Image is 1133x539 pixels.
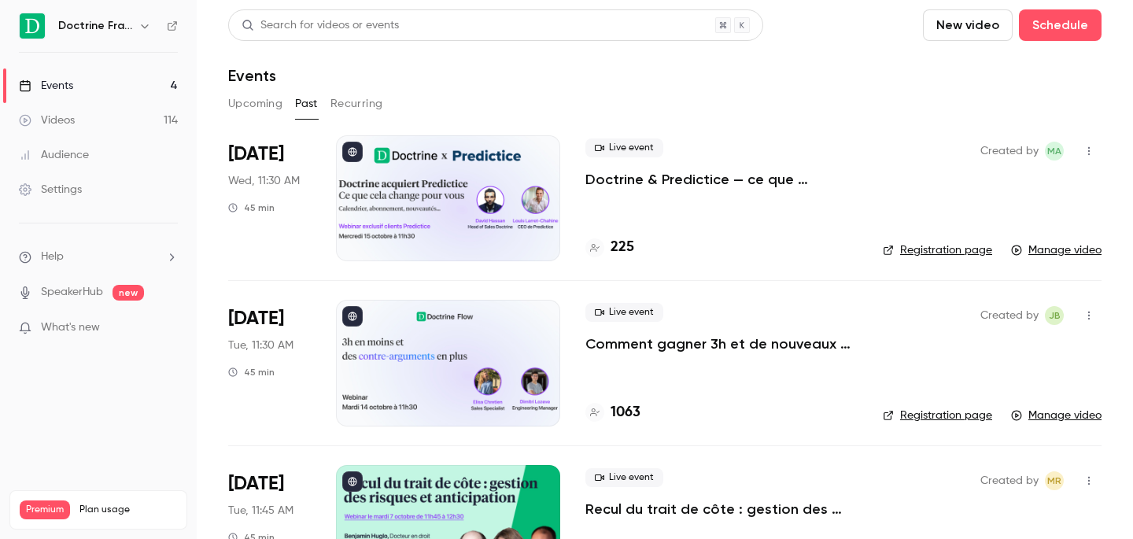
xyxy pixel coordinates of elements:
a: Recul du trait de côte : gestion des risques et anticipation [585,500,858,519]
button: New video [923,9,1013,41]
h4: 1063 [611,402,640,423]
a: 225 [585,237,634,258]
iframe: Noticeable Trigger [159,321,178,335]
span: Plan usage [79,504,177,516]
a: 1063 [585,402,640,423]
a: Doctrine & Predictice — ce que l’acquisition change pour vous - Session 1 [585,170,858,189]
span: Live event [585,138,663,157]
span: JB [1049,306,1061,325]
span: Help [41,249,64,265]
a: Manage video [1011,242,1102,258]
h6: Doctrine France [58,18,132,34]
button: Schedule [1019,9,1102,41]
span: Live event [585,468,663,487]
span: Wed, 11:30 AM [228,173,300,189]
span: What's new [41,319,100,336]
a: Registration page [883,408,992,423]
div: Oct 14 Tue, 11:30 AM (Europe/Paris) [228,300,311,426]
li: help-dropdown-opener [19,249,178,265]
span: Tue, 11:30 AM [228,338,293,353]
span: Marie Agard [1045,142,1064,161]
span: Created by [980,142,1039,161]
div: 45 min [228,366,275,378]
a: Comment gagner 3h et de nouveaux arguments ? [585,334,858,353]
button: Recurring [330,91,383,116]
a: Registration page [883,242,992,258]
a: SpeakerHub [41,284,103,301]
span: Justine Burel [1045,306,1064,325]
span: [DATE] [228,306,284,331]
span: Created by [980,306,1039,325]
a: Manage video [1011,408,1102,423]
div: Oct 15 Wed, 11:30 AM (Europe/Paris) [228,135,311,261]
img: Doctrine France [20,13,45,39]
span: MR [1047,471,1061,490]
button: Past [295,91,318,116]
span: [DATE] [228,142,284,167]
div: Audience [19,147,89,163]
h1: Events [228,66,276,85]
div: Search for videos or events [242,17,399,34]
div: Events [19,78,73,94]
span: Premium [20,500,70,519]
span: Tue, 11:45 AM [228,503,293,519]
button: Upcoming [228,91,282,116]
div: 45 min [228,201,275,214]
span: MA [1047,142,1061,161]
h4: 225 [611,237,634,258]
span: Created by [980,471,1039,490]
span: [DATE] [228,471,284,497]
div: Videos [19,113,75,128]
span: Live event [585,303,663,322]
div: Settings [19,182,82,198]
span: Marguerite Rubin de Cervens [1045,471,1064,490]
span: new [113,285,144,301]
